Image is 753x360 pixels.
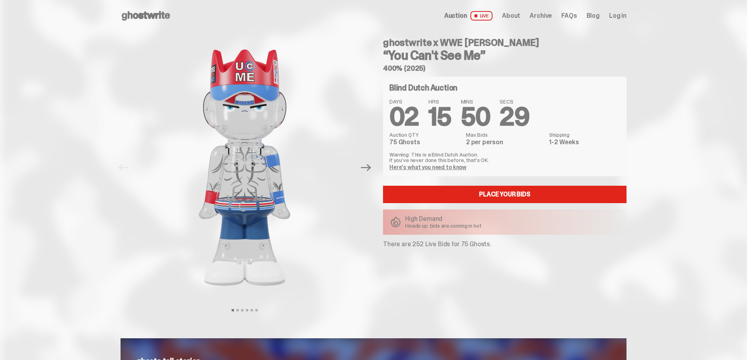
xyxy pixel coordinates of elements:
span: 02 [389,100,419,133]
p: High Demand [405,216,481,222]
span: SECS [500,99,529,104]
dd: 1-2 Weeks [549,139,620,145]
p: Heads up: bids are coming in hot [405,223,481,228]
span: Auction [444,13,467,19]
a: Archive [530,13,552,19]
span: HRS [428,99,451,104]
p: There are 252 Live Bids for 75 Ghosts. [383,241,627,247]
a: Auction LIVE [444,11,493,21]
span: 15 [428,100,451,133]
button: View slide 3 [241,309,243,311]
button: View slide 1 [232,309,234,311]
dt: Max Bids [466,132,544,138]
a: Here's what you need to know [389,164,466,171]
a: Place your Bids [383,186,627,203]
a: About [502,13,520,19]
dd: 75 Ghosts [389,139,461,145]
h5: 400% (2025) [383,65,627,72]
span: LIVE [470,11,493,21]
p: Warning: This is a Blind Dutch Auction. If you’ve never done this before, that’s OK. [389,152,620,163]
span: DAYS [389,99,419,104]
img: John_Cena_Hero_1.png [136,32,353,303]
button: View slide 4 [246,309,248,311]
h4: Blind Dutch Auction [389,84,457,92]
dt: Shipping [549,132,620,138]
a: Log in [609,13,627,19]
button: View slide 5 [251,309,253,311]
span: 29 [500,100,529,133]
button: View slide 2 [236,309,239,311]
span: MINS [461,99,491,104]
button: Next [357,159,375,176]
dt: Auction QTY [389,132,461,138]
dd: 2 per person [466,139,544,145]
a: Blog [587,13,600,19]
button: View slide 6 [255,309,258,311]
span: 50 [461,100,491,133]
a: FAQs [561,13,577,19]
h4: ghostwrite x WWE [PERSON_NAME] [383,38,627,47]
h3: “You Can't See Me” [383,49,627,62]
